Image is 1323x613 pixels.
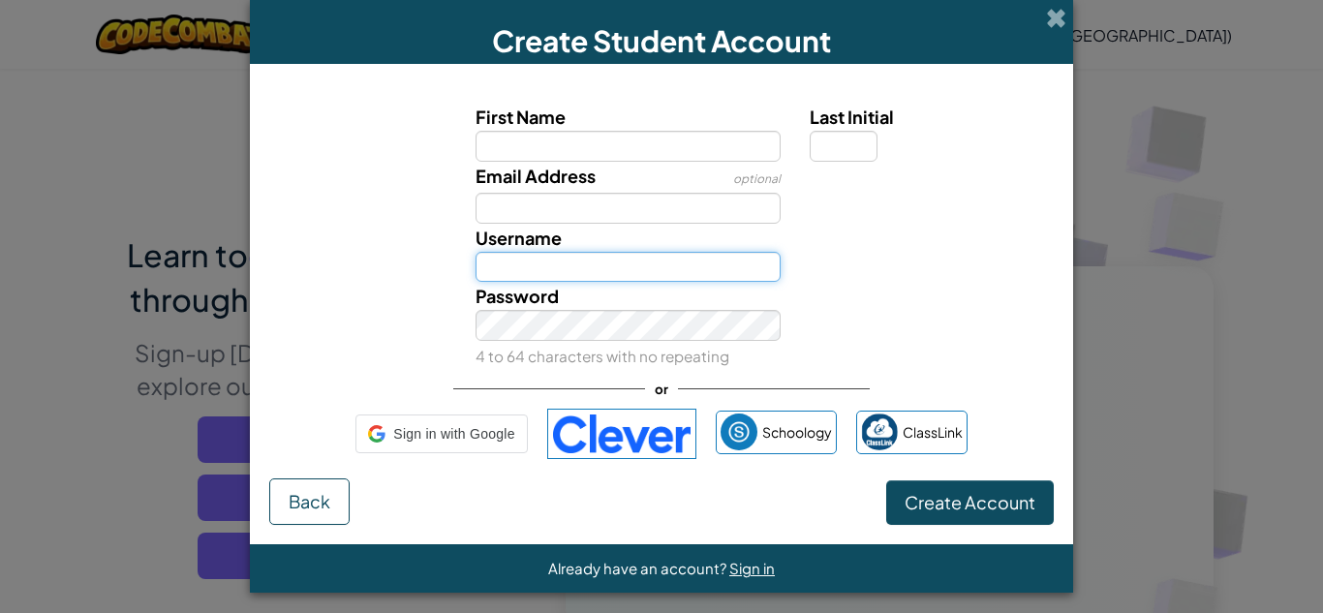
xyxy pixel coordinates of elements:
[476,106,566,128] span: First Name
[476,285,559,307] span: Password
[861,414,898,450] img: classlink-logo-small.png
[645,375,678,403] span: or
[905,491,1035,513] span: Create Account
[733,171,781,186] span: optional
[476,165,596,187] span: Email Address
[903,418,963,446] span: ClassLink
[476,227,562,249] span: Username
[289,490,330,512] span: Back
[762,418,832,446] span: Schoology
[721,414,757,450] img: schoology.png
[393,420,514,448] span: Sign in with Google
[886,480,1054,525] button: Create Account
[476,347,729,365] small: 4 to 64 characters with no repeating
[355,414,527,453] div: Sign in with Google
[729,559,775,577] a: Sign in
[492,22,831,59] span: Create Student Account
[548,559,729,577] span: Already have an account?
[269,478,350,525] button: Back
[810,106,894,128] span: Last Initial
[547,409,696,459] img: clever-logo-blue.png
